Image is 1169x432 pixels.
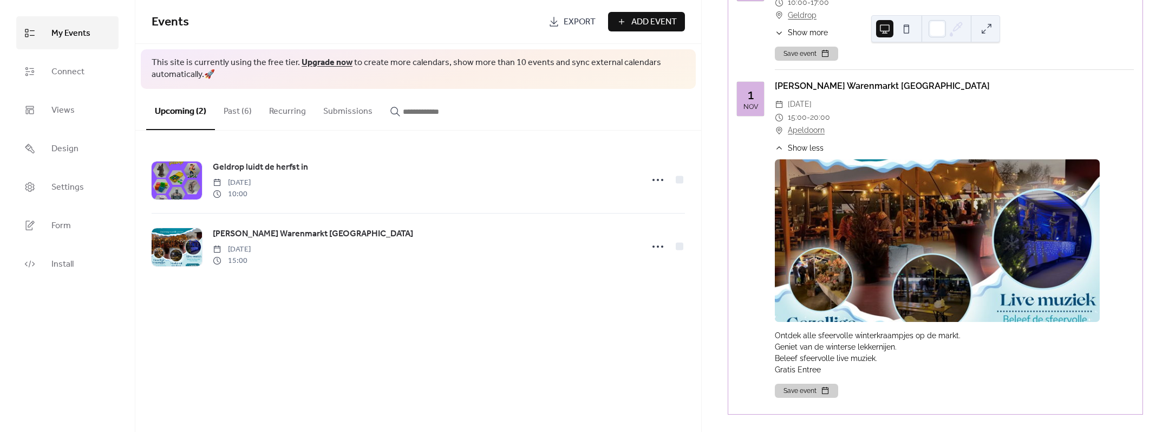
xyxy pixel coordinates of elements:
[775,47,838,61] button: Save event
[152,57,685,81] span: This site is currently using the free tier. to create more calendars, show more than 10 events an...
[315,89,381,129] button: Submissions
[51,25,90,42] span: My Events
[775,143,783,154] div: ​
[775,98,783,111] div: ​
[631,16,677,29] span: Add Event
[788,9,817,22] a: Geldrop
[748,88,754,101] div: 1
[213,228,413,241] span: [PERSON_NAME] Warenmarkt [GEOGRAPHIC_DATA]
[51,179,84,196] span: Settings
[51,217,71,234] span: Form
[146,89,215,130] button: Upcoming (2)
[775,124,783,137] div: ​
[564,16,596,29] span: Export
[16,132,119,165] a: Design
[788,27,828,38] span: Show more
[788,124,825,137] a: Apeldoorn
[788,98,812,111] span: [DATE]
[775,27,828,38] button: ​Show more
[16,247,119,280] a: Install
[608,12,685,31] button: Add Event
[775,330,1134,376] div: Ontdek alle sfeervolle winterkraampjes op de markt. Geniet van de winterse lekkernijen. Beleef sf...
[215,89,260,129] button: Past (6)
[775,143,824,154] button: ​Show less
[213,244,251,255] span: [DATE]
[213,177,251,189] span: [DATE]
[788,143,824,154] span: Show less
[775,384,838,398] button: Save event
[775,80,1134,93] div: [PERSON_NAME] Warenmarkt [GEOGRAPHIC_DATA]
[152,10,189,34] span: Events
[51,256,74,273] span: Install
[51,102,75,119] span: Views
[743,104,758,111] div: Nov
[16,55,119,88] a: Connect
[213,160,308,175] a: Geldrop luidt de herfst in
[302,54,352,71] a: Upgrade now
[788,111,807,124] span: 15:00
[16,16,119,49] a: My Events
[213,255,251,267] span: 15:00
[51,140,79,157] span: Design
[213,227,413,241] a: [PERSON_NAME] Warenmarkt [GEOGRAPHIC_DATA]
[775,111,783,124] div: ​
[540,12,604,31] a: Export
[51,63,84,80] span: Connect
[16,170,119,203] a: Settings
[16,209,119,242] a: Form
[260,89,315,129] button: Recurring
[213,161,308,174] span: Geldrop luidt de herfst in
[810,111,830,124] span: 20:00
[775,9,783,22] div: ​
[16,93,119,126] a: Views
[807,111,810,124] span: -
[775,27,783,38] div: ​
[213,189,251,200] span: 10:00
